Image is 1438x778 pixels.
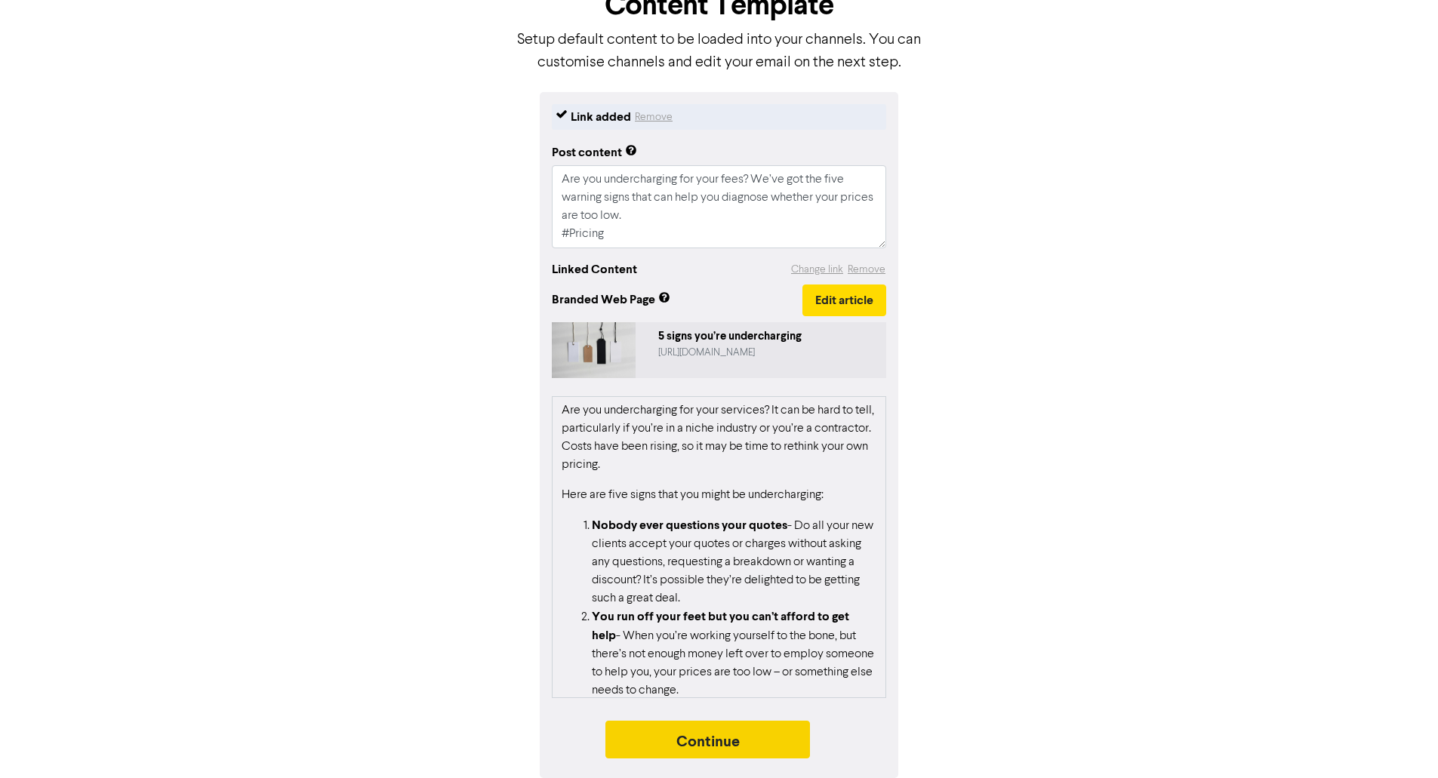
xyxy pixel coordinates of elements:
[658,328,880,346] div: 5 signs you’re undercharging
[605,721,811,758] button: Continue
[516,29,923,74] p: Setup default content to be loaded into your channels. You can customise channels and edit your e...
[847,261,886,278] button: Remove
[562,486,876,504] p: Here are five signs that you might be undercharging:
[552,143,637,161] div: Post content
[562,401,876,474] p: Are you undercharging for your services? It can be hard to tell, particularly if you’re in a nich...
[1363,706,1438,778] iframe: Chat Widget
[802,284,886,316] button: Edit article
[658,346,880,360] div: https://public2.bomamarketing.com/cp/liH3u0fbhiSZpuZUvZ4Da?sa=K6A0IoFw
[592,609,849,643] strong: You run off your feet but you can’t afford to get help
[552,291,802,309] span: Branded Web Page
[552,322,636,378] img: liH3u0fbhiSZpuZUvZ4Da-four-paper-card-tags-KaeaUITiWnc.jpg
[552,165,886,248] textarea: Are you undercharging for your fees? We’ve got the five warning signs that can help you diagnose ...
[552,322,886,378] a: 5 signs you’re undercharging[URL][DOMAIN_NAME]
[552,260,637,278] div: Linked Content
[571,108,631,126] div: Link added
[790,261,844,278] button: Change link
[592,516,876,607] li: - Do all your new clients accept your quotes or charges without asking any questions, requesting ...
[634,108,673,126] button: Remove
[592,518,787,533] strong: Nobody ever questions your quotes
[592,607,876,700] li: - When you’re working yourself to the bone, but there’s not enough money left over to employ some...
